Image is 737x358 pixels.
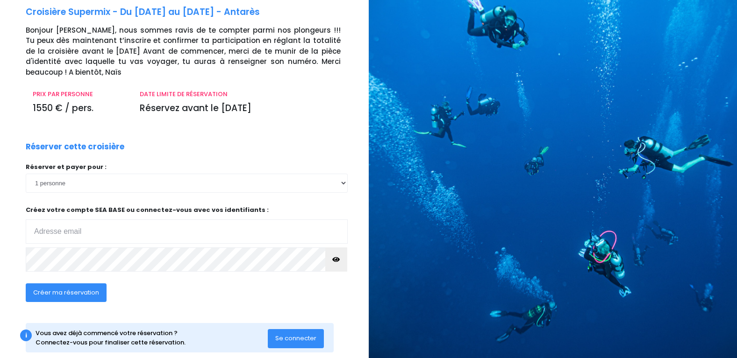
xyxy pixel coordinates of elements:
[140,102,340,115] p: Réservez avant le [DATE]
[268,329,324,348] button: Se connecter
[36,329,268,347] div: Vous avez déjà commencé votre réservation ? Connectez-vous pour finaliser cette réservation.
[26,25,362,78] p: Bonjour [PERSON_NAME], nous sommes ravis de te compter parmi nos plongeurs !!! Tu peux dès mainte...
[26,283,107,302] button: Créer ma réservation
[268,334,324,342] a: Se connecter
[140,90,340,99] p: DATE LIMITE DE RÉSERVATION
[20,330,32,341] div: i
[26,162,348,172] p: Réserver et payer pour :
[33,288,99,297] span: Créer ma réservation
[275,334,316,343] span: Se connecter
[26,6,362,19] p: Croisière Supermix - Du [DATE] au [DATE] - Antarès
[26,219,348,244] input: Adresse email
[33,102,126,115] p: 1550 € / pers.
[26,141,124,153] p: Réserver cette croisière
[33,90,126,99] p: PRIX PAR PERSONNE
[26,205,348,244] p: Créez votre compte SEA BASE ou connectez-vous avec vos identifiants :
